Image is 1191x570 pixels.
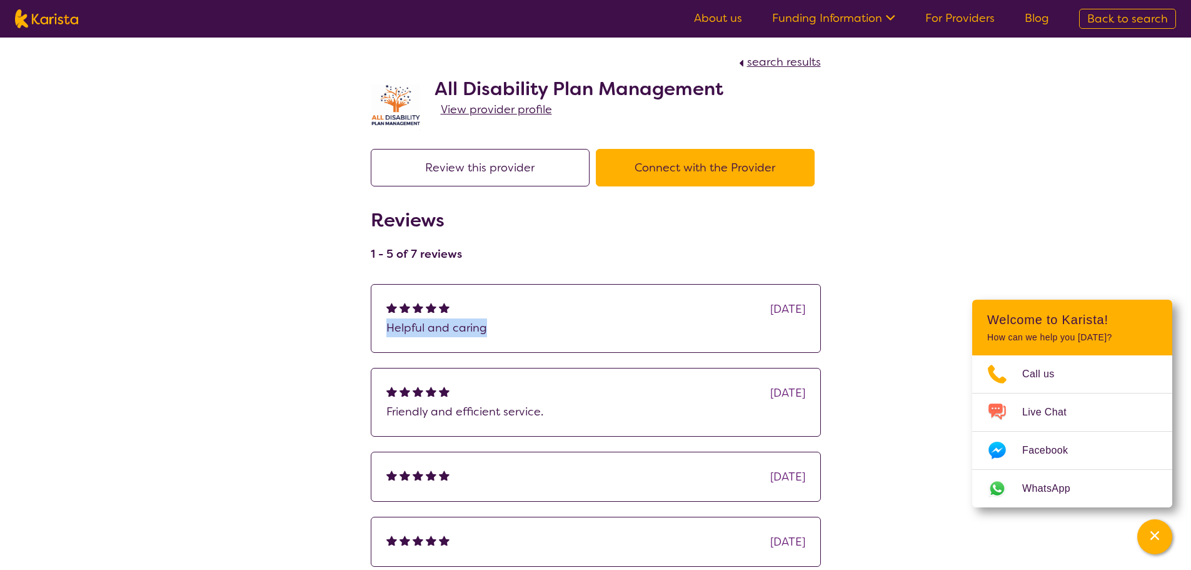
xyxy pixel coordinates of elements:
p: Friendly and efficient service. [386,402,805,421]
a: For Providers [925,11,995,26]
img: at5vqv0lot2lggohlylh.jpg [371,81,421,130]
a: Connect with the Provider [596,160,821,175]
img: fullstar [400,302,410,313]
img: fullstar [386,535,397,546]
img: fullstar [426,302,436,313]
img: fullstar [386,470,397,481]
img: fullstar [426,470,436,481]
a: About us [694,11,742,26]
img: fullstar [426,386,436,397]
div: [DATE] [770,384,805,402]
a: search results [736,54,821,69]
div: [DATE] [770,532,805,551]
span: View provider profile [441,102,552,117]
span: WhatsApp [1022,479,1085,498]
img: fullstar [413,535,423,546]
ul: Choose channel [972,355,1172,507]
img: fullstar [400,535,410,546]
a: Funding Information [772,11,895,26]
span: search results [747,54,821,69]
a: Review this provider [371,160,596,175]
img: fullstar [439,302,450,313]
span: Back to search [1087,11,1168,26]
h4: 1 - 5 of 7 reviews [371,247,462,262]
img: fullstar [426,535,436,546]
img: fullstar [439,470,450,481]
img: fullstar [400,386,410,397]
h2: Reviews [371,209,462,232]
img: fullstar [386,386,397,397]
p: Helpful and caring [386,318,805,337]
img: fullstar [413,470,423,481]
button: Connect with the Provider [596,149,815,186]
img: fullstar [439,386,450,397]
img: fullstar [413,386,423,397]
img: Karista logo [15,9,78,28]
span: Facebook [1022,441,1083,460]
button: Channel Menu [1137,519,1172,554]
div: [DATE] [770,300,805,318]
span: Live Chat [1022,403,1082,422]
img: fullstar [439,535,450,546]
img: fullstar [400,470,410,481]
button: Review this provider [371,149,590,186]
h2: Welcome to Karista! [987,312,1157,327]
img: fullstar [413,302,423,313]
div: Channel Menu [972,300,1172,507]
a: Back to search [1079,9,1176,29]
div: [DATE] [770,467,805,486]
a: View provider profile [441,100,552,119]
span: Call us [1022,365,1070,384]
p: How can we help you [DATE]? [987,332,1157,343]
a: Blog [1025,11,1049,26]
img: fullstar [386,302,397,313]
h2: All Disability Plan Management [435,78,723,100]
a: Web link opens in a new tab. [972,470,1172,507]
